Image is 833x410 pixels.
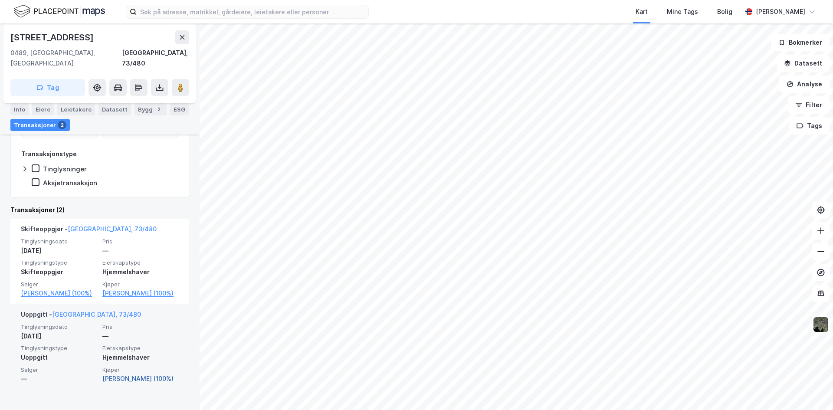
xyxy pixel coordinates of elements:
[813,316,829,333] img: 9k=
[102,281,179,288] span: Kjøper
[10,48,122,69] div: 0489, [GEOGRAPHIC_DATA], [GEOGRAPHIC_DATA]
[102,288,179,298] a: [PERSON_NAME] (100%)
[636,7,648,17] div: Kart
[790,368,833,410] iframe: Chat Widget
[102,259,179,266] span: Eierskapstype
[21,259,97,266] span: Tinglysningstype
[771,34,830,51] button: Bokmerker
[10,205,189,215] div: Transaksjoner (2)
[21,288,97,298] a: [PERSON_NAME] (100%)
[21,149,77,159] div: Transaksjonstype
[10,103,29,115] div: Info
[10,30,95,44] div: [STREET_ADDRESS]
[21,331,97,341] div: [DATE]
[756,7,805,17] div: [PERSON_NAME]
[43,179,97,187] div: Aksjetransaksjon
[102,267,179,277] div: Hjemmelshaver
[102,246,179,256] div: —
[102,331,179,341] div: —
[102,344,179,352] span: Eierskapstype
[137,5,368,18] input: Søk på adresse, matrikkel, gårdeiere, leietakere eller personer
[57,103,95,115] div: Leietakere
[667,7,698,17] div: Mine Tags
[788,96,830,114] button: Filter
[52,311,141,318] a: [GEOGRAPHIC_DATA], 73/480
[14,4,105,19] img: logo.f888ab2527a4732fd821a326f86c7f29.svg
[21,366,97,374] span: Selger
[777,55,830,72] button: Datasett
[21,374,97,384] div: —
[10,119,70,131] div: Transaksjoner
[134,103,167,115] div: Bygg
[102,374,179,384] a: [PERSON_NAME] (100%)
[98,103,131,115] div: Datasett
[21,238,97,245] span: Tinglysningsdato
[21,309,141,323] div: Uoppgitt -
[102,238,179,245] span: Pris
[58,121,66,129] div: 2
[102,323,179,331] span: Pris
[68,225,157,233] a: [GEOGRAPHIC_DATA], 73/480
[10,79,85,96] button: Tag
[21,246,97,256] div: [DATE]
[102,352,179,363] div: Hjemmelshaver
[21,352,97,363] div: Uoppgitt
[154,105,163,114] div: 2
[21,323,97,331] span: Tinglysningsdato
[21,344,97,352] span: Tinglysningstype
[789,117,830,134] button: Tags
[122,48,189,69] div: [GEOGRAPHIC_DATA], 73/480
[43,165,87,173] div: Tinglysninger
[21,267,97,277] div: Skifteoppgjør
[779,75,830,93] button: Analyse
[21,281,97,288] span: Selger
[102,366,179,374] span: Kjøper
[21,224,157,238] div: Skifteoppgjør -
[32,103,54,115] div: Eiere
[717,7,732,17] div: Bolig
[170,103,189,115] div: ESG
